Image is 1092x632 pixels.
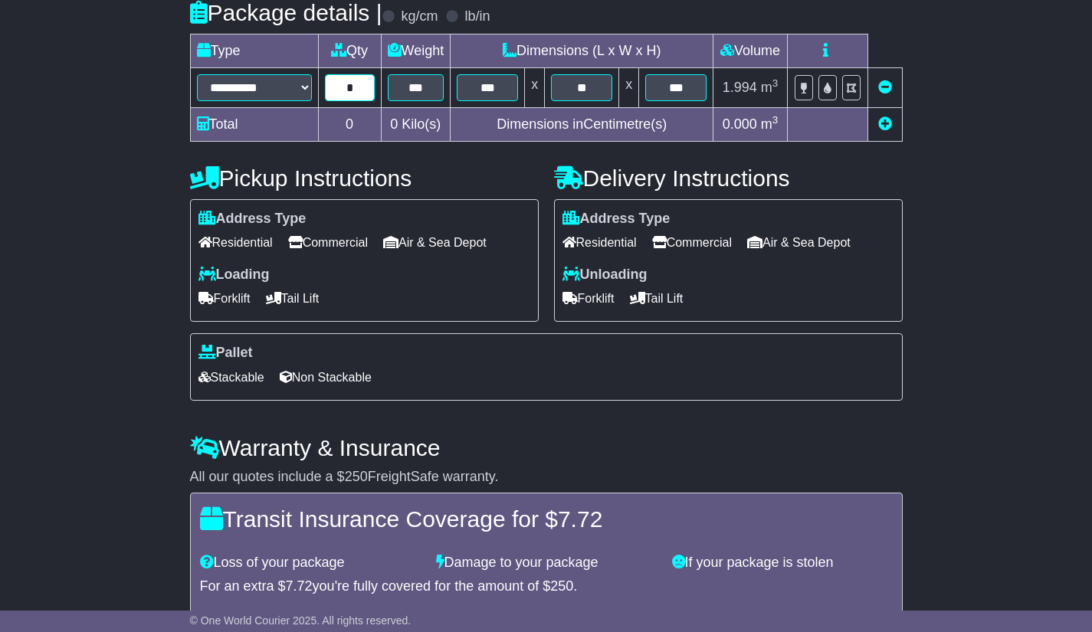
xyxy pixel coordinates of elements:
[190,34,318,67] td: Type
[723,116,757,132] span: 0.000
[198,267,270,283] label: Loading
[451,107,713,141] td: Dimensions in Centimetre(s)
[190,614,412,627] span: © One World Courier 2025. All rights reserved.
[198,231,273,254] span: Residential
[198,365,264,389] span: Stackable
[525,67,545,107] td: x
[318,107,381,141] td: 0
[286,578,313,594] span: 7.72
[451,34,713,67] td: Dimensions (L x W x H)
[190,107,318,141] td: Total
[198,345,253,362] label: Pallet
[761,80,779,95] span: m
[562,231,637,254] span: Residential
[190,469,903,486] div: All our quotes include a $ FreightSafe warranty.
[428,555,664,571] div: Damage to your package
[550,578,573,594] span: 250
[772,77,779,89] sup: 3
[288,231,368,254] span: Commercial
[652,231,732,254] span: Commercial
[200,578,893,595] div: For an extra $ you're fully covered for the amount of $ .
[318,34,381,67] td: Qty
[630,287,684,310] span: Tail Lift
[619,67,639,107] td: x
[723,80,757,95] span: 1.994
[266,287,320,310] span: Tail Lift
[761,116,779,132] span: m
[345,469,368,484] span: 250
[383,231,487,254] span: Air & Sea Depot
[190,435,903,460] h4: Warranty & Insurance
[772,114,779,126] sup: 3
[381,107,451,141] td: Kilo(s)
[664,555,900,571] div: If your package is stolen
[562,287,615,310] span: Forklift
[198,211,307,228] label: Address Type
[562,211,671,228] label: Address Type
[200,506,893,532] h4: Transit Insurance Coverage for $
[878,116,892,132] a: Add new item
[464,8,490,25] label: lb/in
[558,506,602,532] span: 7.72
[401,8,438,25] label: kg/cm
[390,116,398,132] span: 0
[878,80,892,95] a: Remove this item
[280,365,372,389] span: Non Stackable
[747,231,851,254] span: Air & Sea Depot
[198,287,251,310] span: Forklift
[381,34,451,67] td: Weight
[192,555,428,571] div: Loss of your package
[554,165,903,191] h4: Delivery Instructions
[562,267,648,283] label: Unloading
[713,34,788,67] td: Volume
[190,165,539,191] h4: Pickup Instructions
